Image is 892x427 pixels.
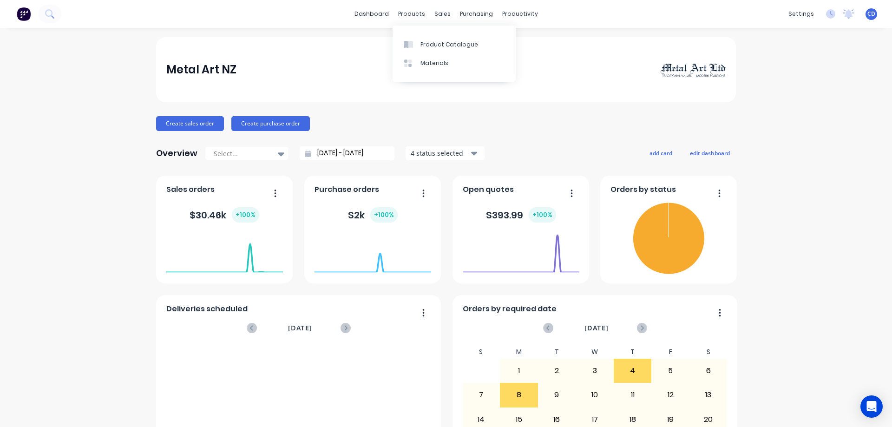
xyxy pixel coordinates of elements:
[500,383,538,407] div: 8
[860,395,883,418] div: Open Intercom Messenger
[576,359,613,382] div: 3
[463,383,500,407] div: 7
[610,184,676,195] span: Orders by status
[652,383,689,407] div: 12
[784,7,819,21] div: settings
[690,359,727,382] div: 6
[498,7,543,21] div: productivity
[614,383,651,407] div: 11
[166,60,236,79] div: Metal Art NZ
[652,359,689,382] div: 5
[538,383,576,407] div: 9
[394,7,430,21] div: products
[393,54,516,72] a: Materials
[315,184,379,195] span: Purchase orders
[867,10,875,18] span: CD
[406,146,485,160] button: 4 status selected
[614,345,652,359] div: T
[348,207,398,223] div: $ 2k
[156,144,197,163] div: Overview
[500,345,538,359] div: M
[370,207,398,223] div: + 100 %
[430,7,455,21] div: sales
[576,345,614,359] div: W
[529,207,556,223] div: + 100 %
[288,323,312,333] span: [DATE]
[661,62,726,78] img: Metal Art NZ
[584,323,609,333] span: [DATE]
[500,359,538,382] div: 1
[463,184,514,195] span: Open quotes
[643,147,678,159] button: add card
[576,383,613,407] div: 10
[455,7,498,21] div: purchasing
[232,207,259,223] div: + 100 %
[17,7,31,21] img: Factory
[538,345,576,359] div: T
[156,116,224,131] button: Create sales order
[538,359,576,382] div: 2
[486,207,556,223] div: $ 393.99
[614,359,651,382] div: 4
[166,303,248,315] span: Deliveries scheduled
[350,7,394,21] a: dashboard
[166,184,215,195] span: Sales orders
[420,40,478,49] div: Product Catalogue
[411,148,469,158] div: 4 status selected
[190,207,259,223] div: $ 30.46k
[393,35,516,53] a: Product Catalogue
[462,345,500,359] div: S
[689,345,728,359] div: S
[690,383,727,407] div: 13
[420,59,448,67] div: Materials
[651,345,689,359] div: F
[684,147,736,159] button: edit dashboard
[231,116,310,131] button: Create purchase order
